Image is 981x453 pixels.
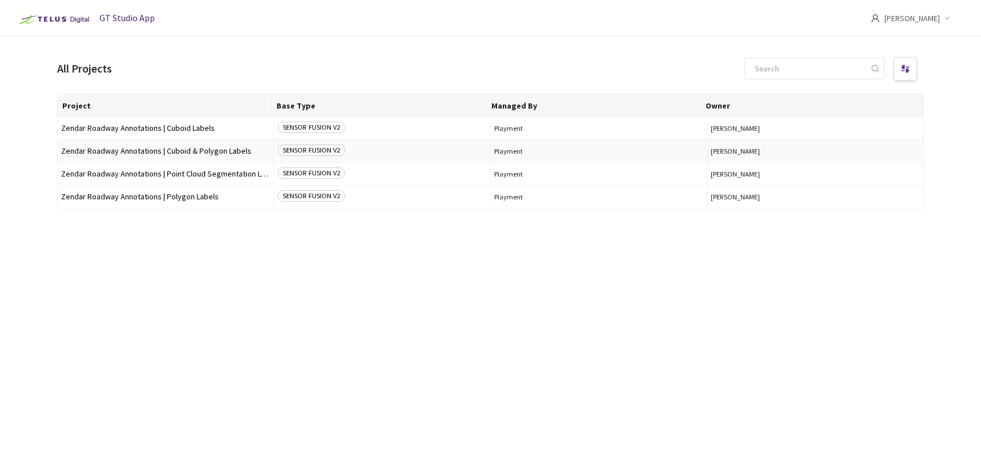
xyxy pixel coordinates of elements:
th: Project [58,94,272,117]
span: Zendar Roadway Annotations | Polygon Labels [61,193,270,201]
th: Base Type [272,94,486,117]
input: Search [748,58,870,79]
div: All Projects [57,61,112,77]
span: [PERSON_NAME] [711,193,920,201]
span: Playment [494,124,703,133]
span: user [871,14,880,23]
span: Zendar Roadway Annotations | Cuboid Labels [61,124,270,133]
span: [PERSON_NAME] [711,170,920,178]
span: SENSOR FUSION V2 [278,145,345,156]
button: Zendar Roadway Annotations | Point Cloud Segmentation Labels [61,170,270,178]
span: SENSOR FUSION V2 [278,190,345,202]
span: down [944,15,950,21]
img: Telus [14,10,93,29]
span: Zendar Roadway Annotations | Cuboid & Polygon Labels [61,147,270,155]
span: Playment [494,193,703,201]
span: GT Studio App [99,12,155,23]
span: [PERSON_NAME] [711,147,920,155]
span: [PERSON_NAME] [711,124,920,133]
th: Owner [701,94,915,117]
span: Playment [494,170,703,178]
th: Managed By [487,94,701,117]
span: SENSOR FUSION V2 [278,122,345,133]
span: Playment [494,147,703,155]
span: SENSOR FUSION V2 [278,167,345,179]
